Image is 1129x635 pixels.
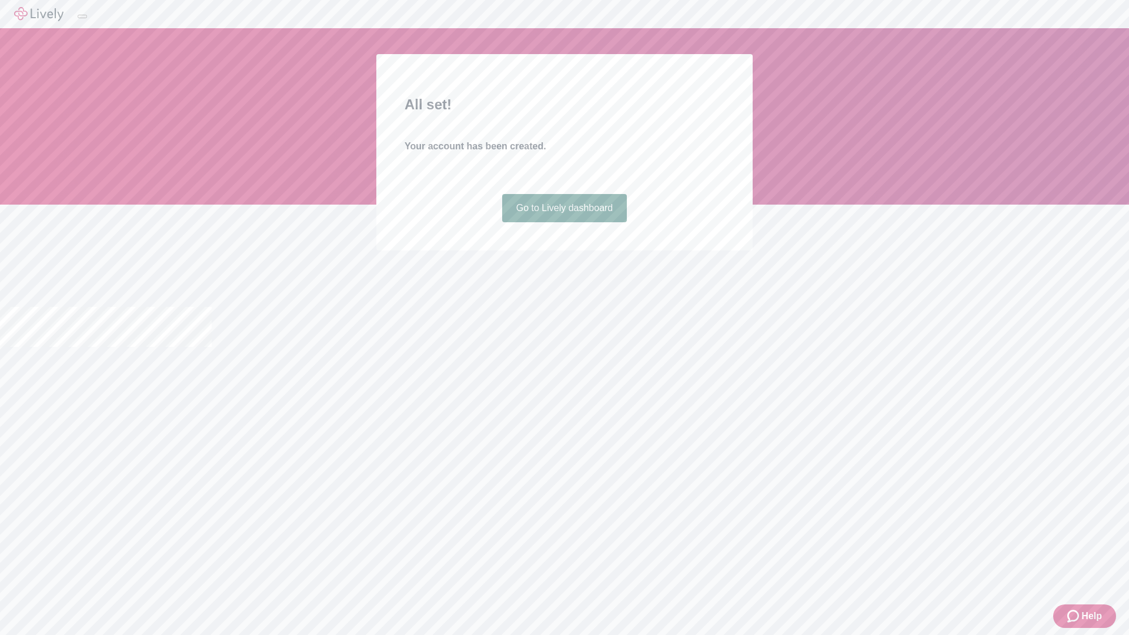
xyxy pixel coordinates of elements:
[14,7,64,21] img: Lively
[1067,609,1081,623] svg: Zendesk support icon
[1053,604,1116,628] button: Zendesk support iconHelp
[502,194,627,222] a: Go to Lively dashboard
[1081,609,1102,623] span: Help
[405,94,724,115] h2: All set!
[405,139,724,153] h4: Your account has been created.
[78,15,87,18] button: Log out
